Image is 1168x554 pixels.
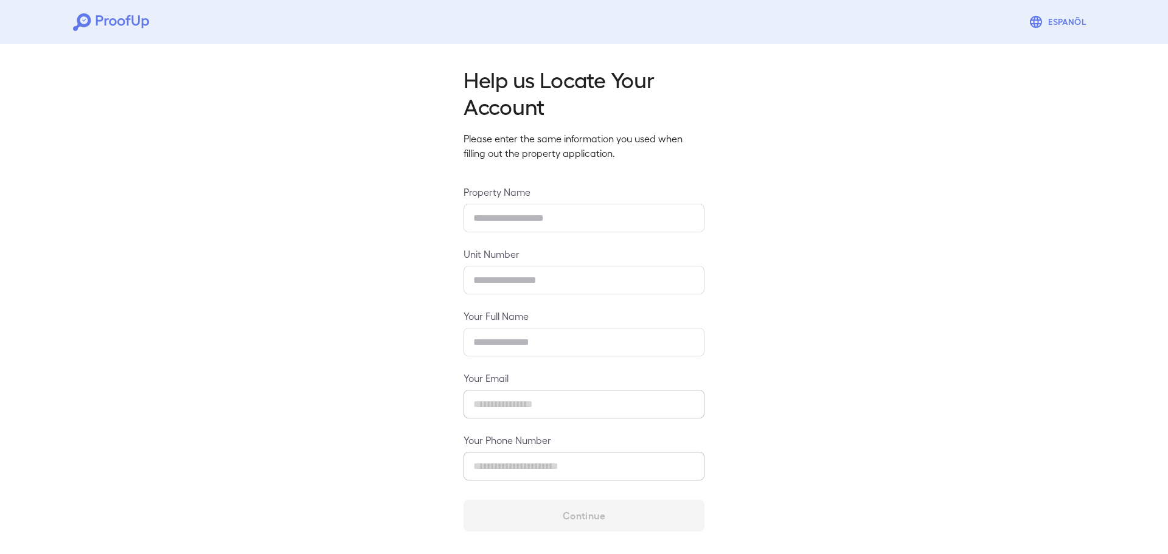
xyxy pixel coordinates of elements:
[464,433,704,447] label: Your Phone Number
[464,66,704,119] h2: Help us Locate Your Account
[1024,10,1095,34] button: Espanõl
[464,185,704,199] label: Property Name
[464,131,704,161] p: Please enter the same information you used when filling out the property application.
[464,247,704,261] label: Unit Number
[464,309,704,323] label: Your Full Name
[464,371,704,385] label: Your Email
